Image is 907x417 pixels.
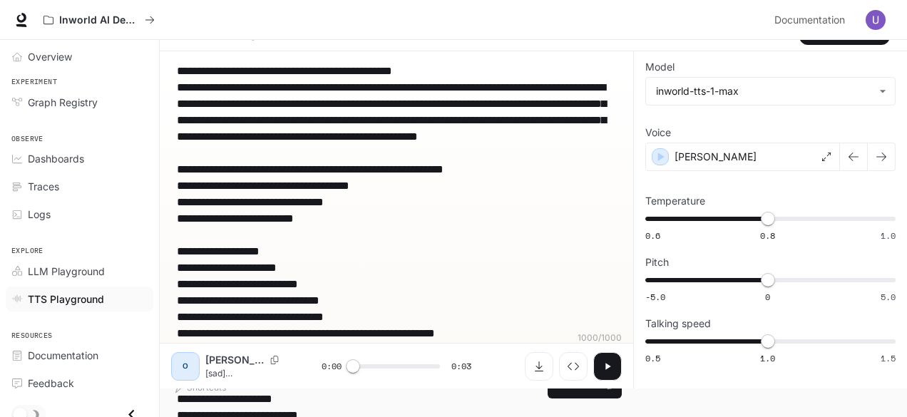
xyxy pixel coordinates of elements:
[28,151,84,166] span: Dashboards
[769,6,856,34] a: Documentation
[760,352,775,364] span: 1.0
[645,257,669,267] p: Pitch
[265,356,285,364] button: Copy Voice ID
[881,291,896,303] span: 5.0
[765,291,770,303] span: 0
[174,355,197,378] div: O
[6,371,153,396] a: Feedback
[866,10,886,30] img: User avatar
[646,78,895,105] div: inworld-tts-1-max
[28,49,72,64] span: Overview
[760,230,775,242] span: 0.8
[6,343,153,368] a: Documentation
[525,352,553,381] button: Download audio
[28,179,59,194] span: Traces
[645,62,675,72] p: Model
[205,367,287,379] p: [sad] [PERSON_NAME] broke up with me last week. I'm still feeling lost.
[645,319,711,329] p: Talking speed
[6,202,153,227] a: Logs
[6,146,153,171] a: Dashboards
[322,359,342,374] span: 0:00
[881,352,896,364] span: 1.5
[28,207,51,222] span: Logs
[774,11,845,29] span: Documentation
[861,6,890,34] button: User avatar
[645,230,660,242] span: 0.6
[675,150,757,164] p: [PERSON_NAME]
[645,291,665,303] span: -5.0
[205,353,265,367] p: [PERSON_NAME]
[6,287,153,312] a: TTS Playground
[6,90,153,115] a: Graph Registry
[28,348,98,363] span: Documentation
[28,376,74,391] span: Feedback
[6,174,153,199] a: Traces
[559,352,588,381] button: Inspect
[37,6,161,34] button: All workspaces
[645,128,671,138] p: Voice
[59,14,139,26] p: Inworld AI Demos
[6,44,153,69] a: Overview
[28,95,98,110] span: Graph Registry
[6,259,153,284] a: LLM Playground
[881,230,896,242] span: 1.0
[656,84,872,98] div: inworld-tts-1-max
[645,352,660,364] span: 0.5
[28,264,105,279] span: LLM Playground
[645,196,705,206] p: Temperature
[28,292,104,307] span: TTS Playground
[451,359,471,374] span: 0:03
